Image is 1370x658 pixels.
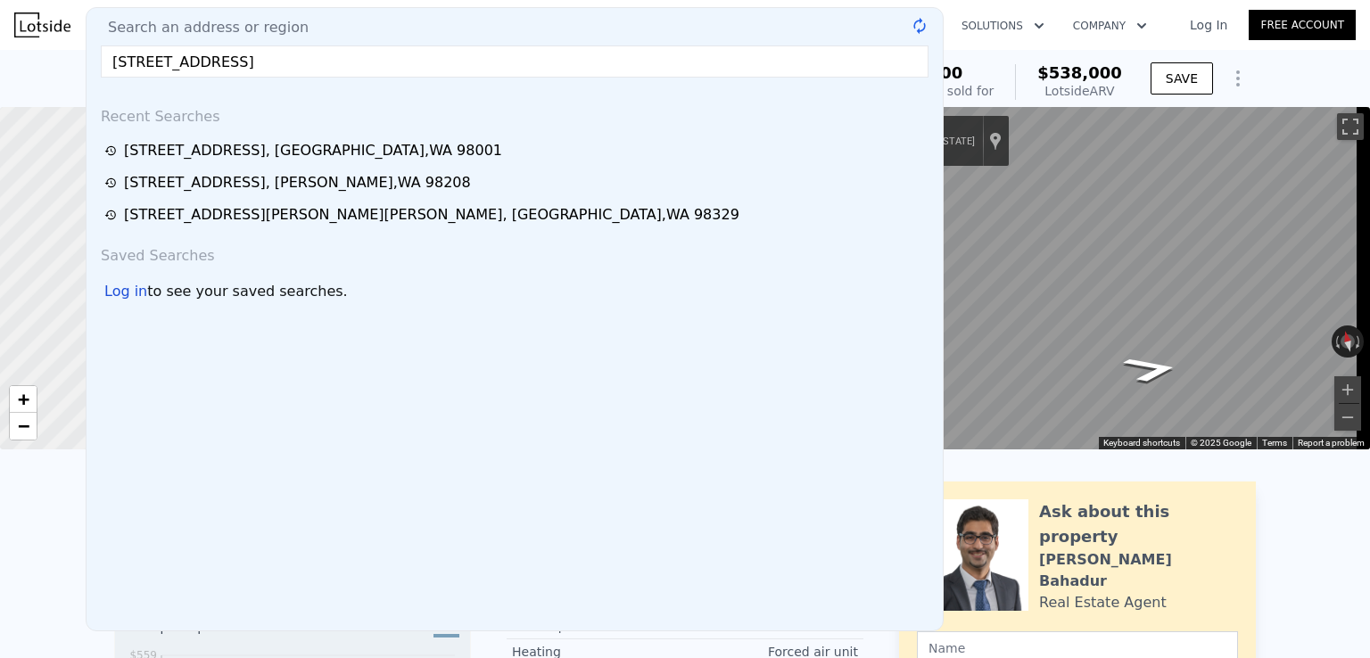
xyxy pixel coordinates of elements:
[126,618,293,646] div: Price per Square Foot
[94,17,309,38] span: Search an address or region
[1298,438,1365,448] a: Report a problem
[147,281,347,302] span: to see your saved searches.
[10,413,37,440] a: Zoom out
[1037,82,1122,100] div: Lotside ARV
[1337,325,1358,359] button: Reset the view
[1220,61,1256,96] button: Show Options
[104,204,930,226] a: [STREET_ADDRESS][PERSON_NAME][PERSON_NAME], [GEOGRAPHIC_DATA],WA 98329
[18,388,29,410] span: +
[1337,113,1364,140] button: Toggle fullscreen view
[1151,62,1213,95] button: SAVE
[1103,437,1180,449] button: Keyboard shortcuts
[1100,350,1204,389] path: Go East, S 287th St
[124,172,471,193] div: [STREET_ADDRESS] , [PERSON_NAME] , WA 98208
[94,231,936,274] div: Saved Searches
[1039,499,1238,549] div: Ask about this property
[104,281,147,302] div: Log in
[1332,325,1341,358] button: Rotate counterclockwise
[124,204,739,226] div: [STREET_ADDRESS][PERSON_NAME][PERSON_NAME] , [GEOGRAPHIC_DATA] , WA 98329
[1334,404,1361,431] button: Zoom out
[104,172,930,193] a: [STREET_ADDRESS], [PERSON_NAME],WA 98208
[104,140,930,161] a: [STREET_ADDRESS], [GEOGRAPHIC_DATA],WA 98001
[124,140,502,161] div: [STREET_ADDRESS] , [GEOGRAPHIC_DATA] , WA 98001
[947,10,1059,42] button: Solutions
[1249,10,1356,40] a: Free Account
[14,12,70,37] img: Lotside
[816,107,1370,449] div: Map
[1039,549,1238,592] div: [PERSON_NAME] Bahadur
[1262,438,1287,448] a: Terms (opens in new tab)
[1037,63,1122,82] span: $538,000
[1168,16,1249,34] a: Log In
[18,415,29,437] span: −
[1191,438,1251,448] span: © 2025 Google
[1334,376,1361,403] button: Zoom in
[94,92,936,135] div: Recent Searches
[816,107,1370,449] div: Street View
[1059,10,1161,42] button: Company
[989,131,1002,151] a: Show location on map
[101,45,928,78] input: Enter an address, city, region, neighborhood or zip code
[1039,592,1167,613] div: Real Estate Agent
[10,386,37,413] a: Zoom in
[1355,325,1365,358] button: Rotate clockwise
